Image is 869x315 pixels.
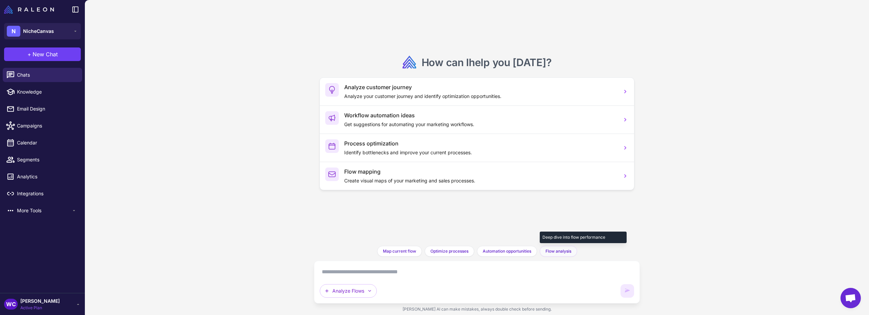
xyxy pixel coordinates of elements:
p: Analyze your customer journey and identify optimization opportunities. [344,93,616,100]
span: Chats [17,71,77,79]
button: Optimize processes [425,246,474,257]
a: Campaigns [3,119,82,133]
span: Automation opportunities [483,248,531,254]
a: Email Design [3,102,82,116]
a: Knowledge [3,85,82,99]
h3: Analyze customer journey [344,83,616,91]
span: Integrations [17,190,77,197]
h2: How can I ? [422,56,552,69]
a: Calendar [3,136,82,150]
a: Integrations [3,186,82,201]
div: N [7,26,20,37]
img: Raleon Logo [4,5,54,14]
span: Analytics [17,173,77,180]
span: Optimize processes [430,248,468,254]
p: Create visual maps of your marketing and sales processes. [344,177,616,184]
span: Active Plan [20,305,60,311]
span: Map current flow [383,248,416,254]
span: help you [DATE] [469,56,546,68]
a: Raleon Logo [4,5,57,14]
span: [PERSON_NAME] [20,297,60,305]
span: NicheCanvas [23,27,54,35]
p: Identify bottlenecks and improve your current processes. [344,149,616,156]
a: Chats [3,68,82,82]
a: Segments [3,153,82,167]
a: Analytics [3,170,82,184]
button: NNicheCanvas [4,23,81,39]
button: Analyze Flows [320,284,377,298]
span: Campaigns [17,122,77,130]
div: [PERSON_NAME] AI can make mistakes, always double check before sending. [314,303,640,315]
span: Segments [17,156,77,163]
span: Calendar [17,139,77,146]
h3: Workflow automation ideas [344,111,616,119]
h3: Flow mapping [344,168,616,176]
h3: Process optimization [344,139,616,147]
button: Map current flow [377,246,422,257]
span: Flow analysis [546,248,571,254]
span: Email Design [17,105,77,113]
button: +New Chat [4,47,81,61]
p: Get suggestions for automating your marketing workflows. [344,121,616,128]
span: + [27,50,31,58]
div: WC [4,299,18,310]
button: Flow analysis [540,246,577,257]
div: Open chat [840,288,861,308]
span: More Tools [17,207,71,214]
span: Knowledge [17,88,77,96]
button: Automation opportunities [477,246,537,257]
span: New Chat [33,50,58,58]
